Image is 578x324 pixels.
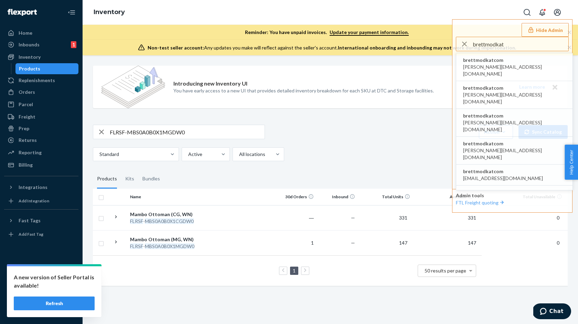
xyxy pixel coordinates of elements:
[245,29,409,36] p: Reminder: You have unpaid invoices.
[473,37,568,51] input: Search or paste seller ID
[130,218,202,225] div: -
[148,44,516,51] div: Any updates you make will reflect against the seller's account.
[4,293,78,304] a: Help Center
[4,270,78,281] a: Settings
[535,5,549,19] button: Open notifications
[97,169,117,189] div: Products
[275,230,317,255] td: 1
[463,168,543,175] span: brettmodkatcom
[4,87,78,98] a: Orders
[19,65,40,72] div: Products
[4,111,78,122] a: Freight
[14,273,95,290] p: A new version of Seller Portal is available!
[142,169,160,189] div: Bundles
[463,112,566,119] span: brettmodkatcom
[101,66,165,108] img: new-reports-banner-icon.82668bd98b6a51aee86340f2a7b77ae3.png
[425,268,466,273] span: 50 results per page
[19,113,35,120] div: Freight
[130,243,143,249] em: FLRSF
[19,137,37,144] div: Returns
[351,215,355,221] span: —
[19,77,55,84] div: Replenishments
[19,30,32,36] div: Home
[14,297,95,310] button: Refresh
[4,305,78,316] button: Give Feedback
[533,303,571,321] iframe: Opens a widget where you can chat to one of our agents
[130,218,143,224] em: FLRSF
[4,215,78,226] button: Fast Tags
[520,5,534,19] button: Open Search Box
[110,125,265,139] input: Search inventory by name or sku
[4,27,78,38] a: Home
[130,243,202,250] div: -
[275,205,317,230] td: ―
[71,41,76,48] div: 1
[291,268,297,273] a: Page 1 is your current page
[4,39,78,50] a: Inbounds1
[4,229,78,240] a: Add Fast Tag
[4,195,78,206] a: Add Integration
[554,240,562,246] span: 0
[463,119,566,133] span: [PERSON_NAME][EMAIL_ADDRESS][DOMAIN_NAME]
[463,91,566,105] span: [PERSON_NAME][EMAIL_ADDRESS][DOMAIN_NAME]
[338,45,516,51] span: International onboarding and inbounding may not work during impersonation.
[130,211,202,218] div: Mambo Ottoman (CG, WN)
[4,123,78,134] a: Prep
[465,215,479,221] span: 331
[463,175,543,182] span: [EMAIL_ADDRESS][DOMAIN_NAME]
[554,215,562,221] span: 0
[130,236,202,243] div: Mambo Ottoman (MG, WN)
[565,145,578,180] button: Help Center
[19,101,33,108] div: Parcel
[463,140,566,147] span: brettmodkatcom
[550,5,564,19] button: Open account menu
[173,87,434,94] p: You have early access to a new UI that provides detailed inventory breakdown for each SKU at DTC ...
[127,189,205,205] th: Name
[88,2,130,22] ol: breadcrumbs
[4,159,78,170] a: Billing
[19,41,40,48] div: Inbounds
[358,189,413,205] th: Total Units
[330,29,409,36] a: Update your payment information.
[19,198,49,204] div: Add Integration
[19,184,47,191] div: Integrations
[19,89,35,96] div: Orders
[8,9,37,16] img: Flexport logo
[463,189,543,196] span: brettmodkatcom
[4,147,78,158] a: Reporting
[4,182,78,193] button: Integrations
[463,57,566,64] span: brettmodkatcom
[317,189,358,205] th: Inbound
[463,64,566,77] span: [PERSON_NAME][EMAIL_ADDRESS][DOMAIN_NAME]
[465,240,479,246] span: 147
[94,8,125,16] a: Inventory
[19,161,33,168] div: Billing
[396,215,410,221] span: 331
[145,243,194,249] em: MBS0A0B0X1MGDW0
[351,240,355,246] span: —
[456,192,569,199] p: Admin tools
[463,85,566,91] span: brettmodkatcom
[413,189,482,205] th: Available
[15,63,79,74] a: Products
[65,5,78,19] button: Close Navigation
[275,189,317,205] th: 30d Orders
[145,218,194,224] em: MBS0A0B0X1CGDW0
[463,147,566,161] span: [PERSON_NAME][EMAIL_ADDRESS][DOMAIN_NAME]
[173,80,247,88] p: Introducing new Inventory UI
[19,125,29,132] div: Prep
[148,45,204,51] span: Non-test seller account:
[456,200,505,205] a: FTL Freight quoting
[4,281,78,292] button: Talk to Support
[4,52,78,63] a: Inventory
[19,149,42,156] div: Reporting
[19,231,43,237] div: Add Fast Tag
[125,169,134,189] div: Kits
[188,151,188,158] input: Active
[19,217,41,224] div: Fast Tags
[396,240,410,246] span: 147
[522,23,569,37] button: Hide Admin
